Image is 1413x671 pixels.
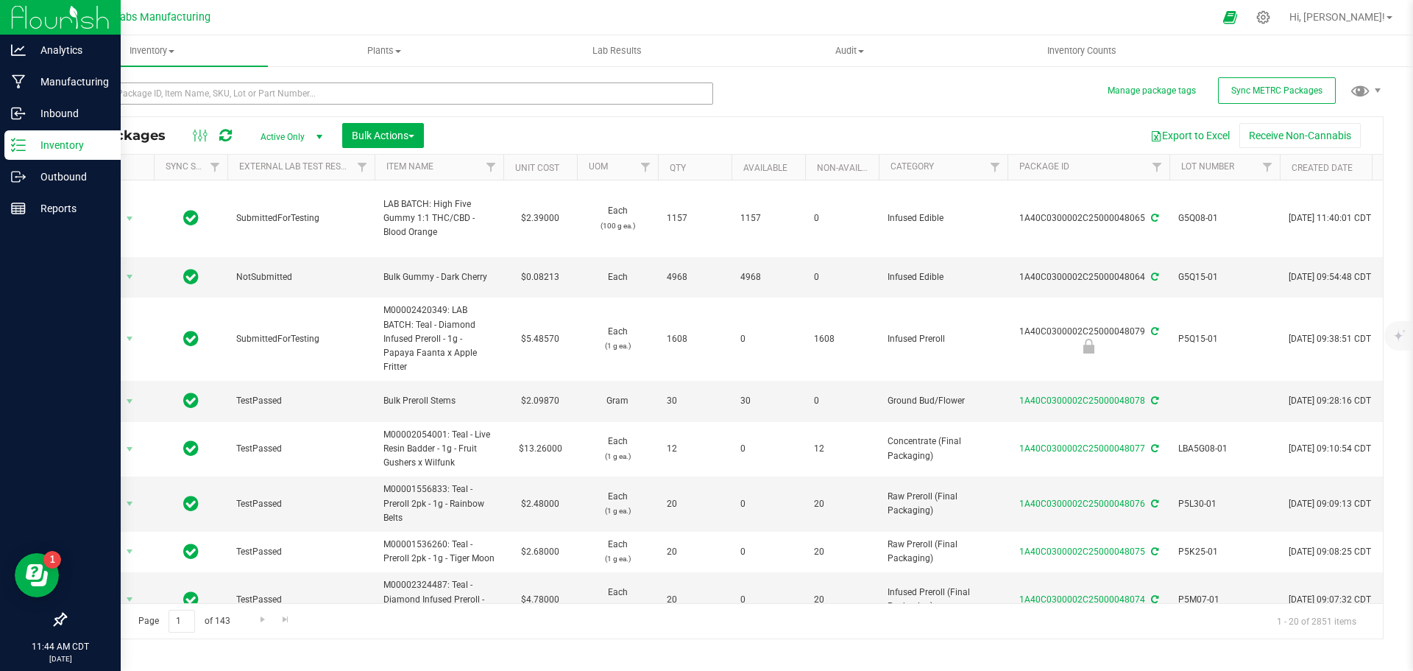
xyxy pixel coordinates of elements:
[1149,396,1158,406] span: Sync from Compliance System
[1019,594,1145,605] a: 1A40C0300002C25000048074
[383,394,495,408] span: Bulk Preroll Stems
[183,589,199,610] span: In Sync
[1178,497,1271,511] span: P5L30-01
[383,482,495,525] span: M00001556833: Teal - Preroll 2pk - 1g - Rainbow Belts
[667,593,723,607] span: 20
[1149,326,1158,337] span: Sync from Compliance System
[65,82,713,105] input: Search Package ID, Item Name, SKU, Lot or Part Number...
[11,43,26,57] inline-svg: Analytics
[183,541,199,562] span: In Sync
[983,155,1007,180] a: Filter
[77,127,180,144] span: All Packages
[383,578,495,621] span: M00002324487: Teal - Diamond Infused Preroll - 1g - Wedding Pie
[268,35,500,66] a: Plants
[1218,77,1336,104] button: Sync METRC Packages
[1005,211,1172,225] div: 1A40C0300002C25000048065
[252,610,273,630] a: Go to the next page
[740,545,796,559] span: 0
[888,270,999,284] span: Infused Edible
[1289,593,1371,607] span: [DATE] 09:07:32 CDT
[1178,545,1271,559] span: P5K25-01
[586,394,649,408] span: Gram
[383,428,495,471] span: M00002054001: Teal - Live Resin Badder - 1g - Fruit Gushers x Wilfunk
[740,593,796,607] span: 0
[740,332,796,346] span: 0
[236,497,366,511] span: TestPassed
[269,44,500,57] span: Plants
[890,161,934,172] a: Category
[586,600,649,614] p: (1 g ea.)
[1178,332,1271,346] span: P5Q15-01
[1005,325,1172,354] div: 1A40C0300002C25000048079
[667,211,723,225] span: 1157
[586,325,649,353] span: Each
[236,442,366,456] span: TestPassed
[888,490,999,518] span: Raw Preroll (Final Packaging)
[888,538,999,566] span: Raw Preroll (Final Packaging)
[352,130,414,141] span: Bulk Actions
[1289,332,1371,346] span: [DATE] 09:38:51 CDT
[1239,123,1361,148] button: Receive Non-Cannabis
[586,270,649,284] span: Each
[386,161,433,172] a: Item Name
[1289,270,1371,284] span: [DATE] 09:54:48 CDT
[1149,594,1158,605] span: Sync from Compliance System
[740,394,796,408] span: 30
[586,552,649,566] p: (1 g ea.)
[11,169,26,184] inline-svg: Outbound
[667,394,723,408] span: 30
[43,551,61,569] iframe: Resource center unread badge
[1254,10,1272,24] div: Manage settings
[814,332,870,346] span: 1608
[1027,44,1136,57] span: Inventory Counts
[1149,443,1158,454] span: Sync from Compliance System
[586,204,649,232] span: Each
[35,44,268,57] span: Inventory
[503,572,577,628] td: $4.78000
[515,163,559,173] a: Unit Cost
[126,610,242,633] span: Page of 143
[733,35,966,66] a: Audit
[15,553,59,597] iframe: Resource center
[479,155,503,180] a: Filter
[183,329,199,349] span: In Sync
[667,545,723,559] span: 20
[1289,11,1385,23] span: Hi, [PERSON_NAME]!
[1292,163,1353,173] a: Created Date
[740,270,796,284] span: 4968
[1019,443,1145,454] a: 1A40C0300002C25000048077
[236,332,366,346] span: SubmittedForTesting
[26,73,114,91] p: Manufacturing
[1149,547,1158,557] span: Sync from Compliance System
[236,394,366,408] span: TestPassed
[121,439,139,460] span: select
[236,270,366,284] span: NotSubmitted
[236,211,366,225] span: SubmittedForTesting
[670,163,686,173] a: Qty
[183,438,199,459] span: In Sync
[1149,213,1158,223] span: Sync from Compliance System
[586,219,649,233] p: (100 g ea.)
[26,41,114,59] p: Analytics
[91,11,210,24] span: Teal Labs Manufacturing
[1141,123,1239,148] button: Export to Excel
[586,449,649,463] p: (1 g ea.)
[1145,155,1169,180] a: Filter
[1019,547,1145,557] a: 1A40C0300002C25000048075
[35,35,268,66] a: Inventory
[667,270,723,284] span: 4968
[888,586,999,614] span: Infused Preroll (Final Packaging)
[26,168,114,186] p: Outbound
[503,532,577,572] td: $2.68000
[1256,155,1280,180] a: Filter
[1231,85,1322,96] span: Sync METRC Packages
[503,422,577,477] td: $13.26000
[350,155,375,180] a: Filter
[1178,270,1271,284] span: G5Q15-01
[888,332,999,346] span: Infused Preroll
[26,136,114,154] p: Inventory
[740,442,796,456] span: 0
[814,593,870,607] span: 20
[183,208,199,228] span: In Sync
[500,35,733,66] a: Lab Results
